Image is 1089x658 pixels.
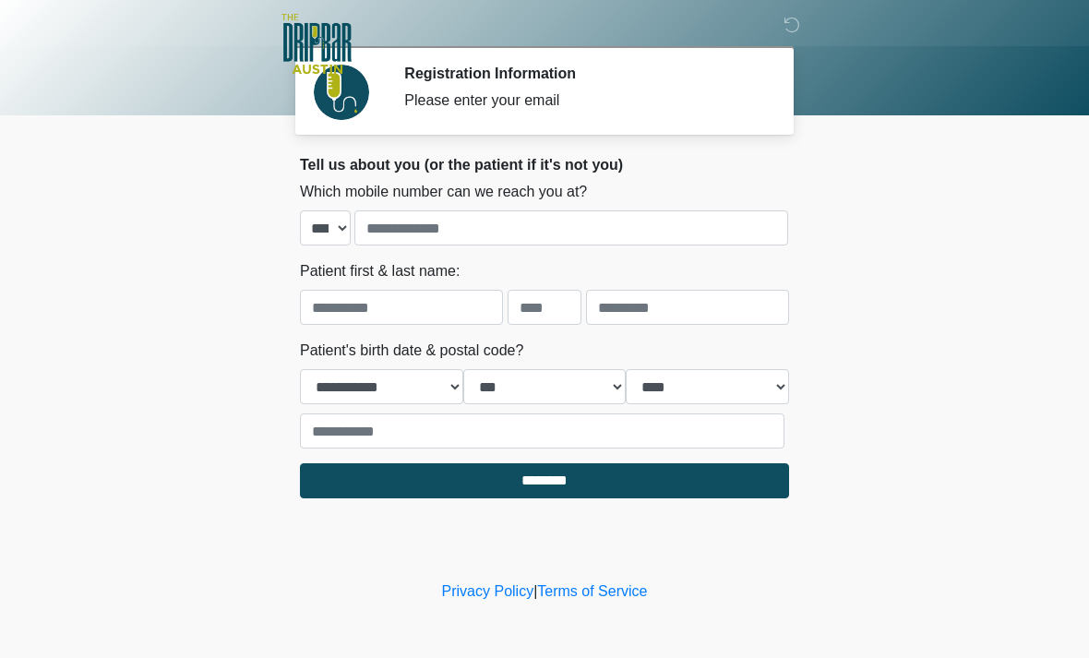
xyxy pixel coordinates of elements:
h2: Tell us about you (or the patient if it's not you) [300,156,789,173]
img: The DRIPBaR - Austin The Domain Logo [281,14,352,74]
div: Please enter your email [404,90,761,112]
a: Privacy Policy [442,583,534,599]
img: Agent Avatar [314,65,369,120]
label: Which mobile number can we reach you at? [300,181,587,203]
label: Patient's birth date & postal code? [300,340,523,362]
a: Terms of Service [537,583,647,599]
label: Patient first & last name: [300,260,460,282]
a: | [533,583,537,599]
